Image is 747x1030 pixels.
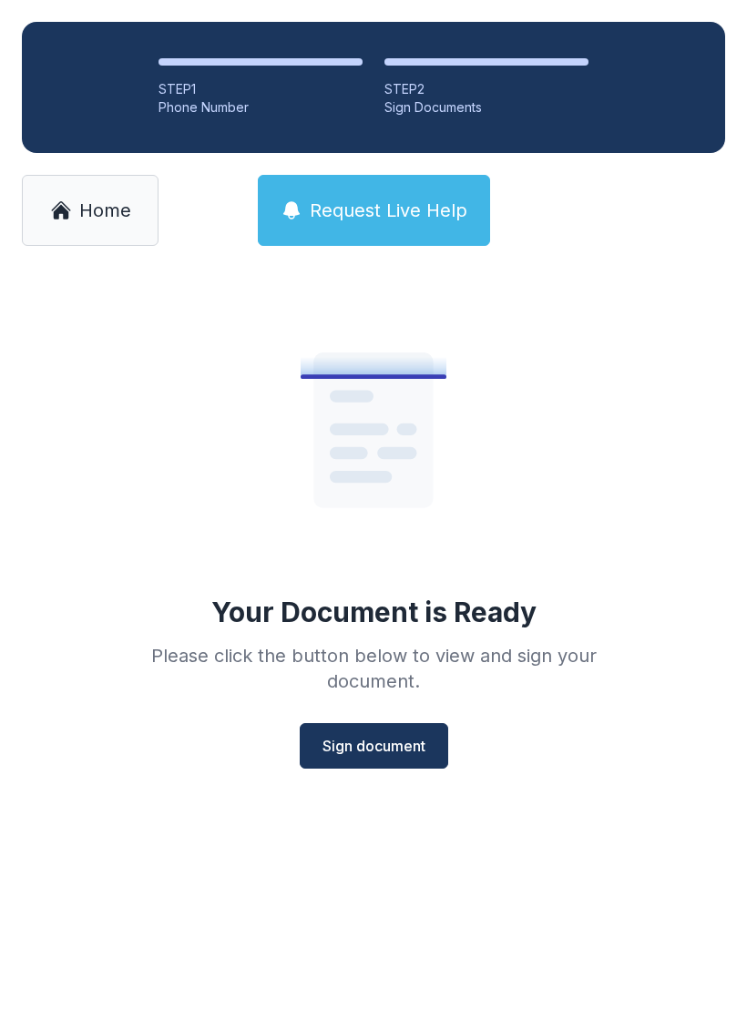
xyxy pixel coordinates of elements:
div: STEP 2 [384,80,588,98]
div: Your Document is Ready [211,596,537,628]
div: Phone Number [159,98,363,117]
div: STEP 1 [159,80,363,98]
div: Sign Documents [384,98,588,117]
div: Please click the button below to view and sign your document. [111,643,636,694]
span: Home [79,198,131,223]
span: Sign document [322,735,425,757]
span: Request Live Help [310,198,467,223]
